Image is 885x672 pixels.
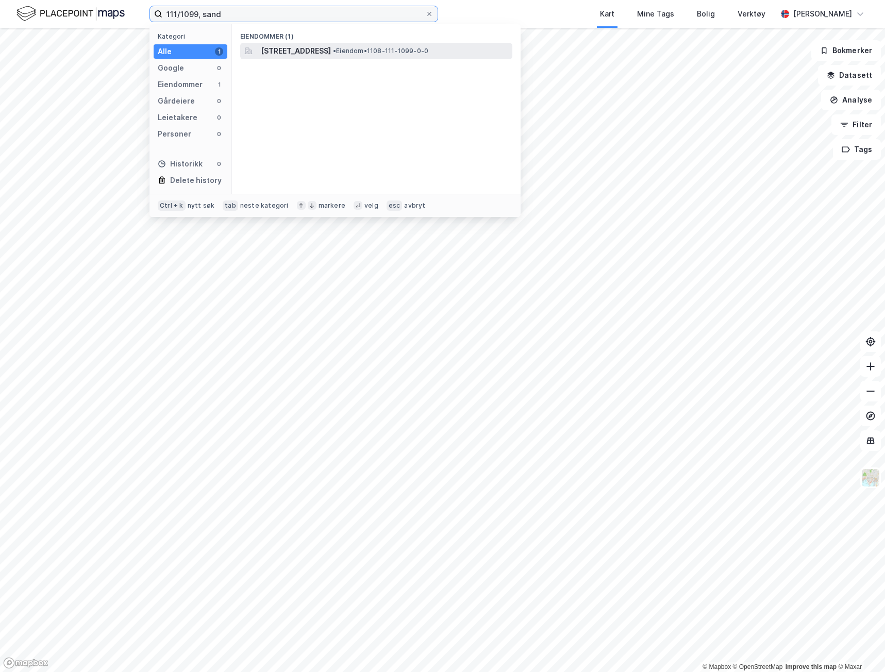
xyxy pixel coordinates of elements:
div: 0 [215,160,223,168]
div: Historikk [158,158,203,170]
a: Mapbox homepage [3,657,48,669]
div: Kart [600,8,614,20]
span: Eiendom • 1108-111-1099-0-0 [333,47,428,55]
div: [PERSON_NAME] [793,8,852,20]
div: 0 [215,64,223,72]
div: Eiendommer (1) [232,24,521,43]
div: Google [158,62,184,74]
iframe: Chat Widget [833,623,885,672]
a: Improve this map [786,663,837,670]
div: Gårdeiere [158,95,195,107]
img: Z [861,468,880,488]
div: Verktøy [738,8,765,20]
img: logo.f888ab2527a4732fd821a326f86c7f29.svg [16,5,125,23]
div: 0 [215,130,223,138]
div: Bolig [697,8,715,20]
div: avbryt [404,201,425,210]
input: Søk på adresse, matrikkel, gårdeiere, leietakere eller personer [162,6,425,22]
div: Kontrollprogram for chat [833,623,885,672]
a: Mapbox [703,663,731,670]
button: Analyse [821,90,881,110]
div: Mine Tags [637,8,674,20]
div: Ctrl + k [158,200,186,211]
button: Filter [831,114,881,135]
span: • [333,47,336,55]
div: 0 [215,97,223,105]
div: markere [319,201,345,210]
div: tab [223,200,238,211]
div: 1 [215,80,223,89]
div: neste kategori [240,201,289,210]
div: Eiendommer [158,78,203,91]
a: OpenStreetMap [733,663,783,670]
div: Kategori [158,32,227,40]
button: Tags [833,139,881,160]
button: Datasett [818,65,881,86]
div: velg [364,201,378,210]
div: Personer [158,128,191,140]
div: Leietakere [158,111,197,124]
div: 0 [215,113,223,122]
div: Delete history [170,174,222,187]
div: Alle [158,45,172,58]
div: esc [387,200,403,211]
span: [STREET_ADDRESS] [261,45,331,57]
div: 1 [215,47,223,56]
button: Bokmerker [811,40,881,61]
div: nytt søk [188,201,215,210]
